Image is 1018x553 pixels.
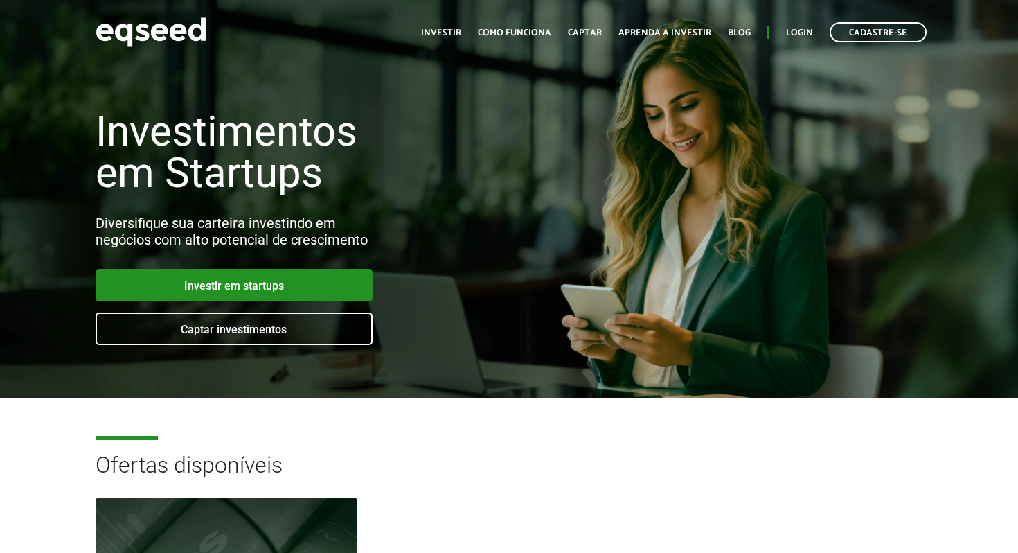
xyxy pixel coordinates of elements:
a: Blog [728,28,751,37]
a: Investir [421,28,461,37]
a: Login [786,28,813,37]
a: Como funciona [478,28,551,37]
a: Aprenda a investir [618,28,711,37]
img: EqSeed [96,14,206,51]
a: Cadastre-se [830,22,927,42]
h2: Ofertas disponíveis [96,453,923,498]
a: Captar investimentos [96,313,373,345]
a: Captar [568,28,602,37]
a: Investir em startups [96,269,373,301]
h1: Investimentos em Startups [96,111,584,194]
div: Diversifique sua carteira investindo em negócios com alto potencial de crescimento [96,215,584,248]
